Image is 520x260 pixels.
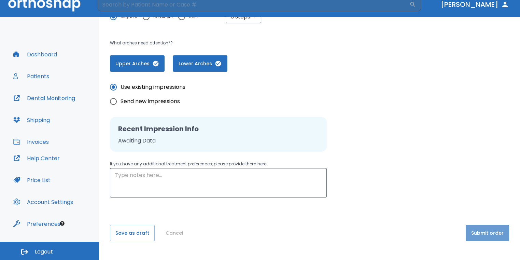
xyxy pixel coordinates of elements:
[118,124,319,134] h2: Recent Impression Info
[9,172,55,188] button: Price List
[173,55,227,72] button: Lower Arches
[9,194,77,210] button: Account Settings
[9,112,54,128] button: Shipping
[9,68,53,84] button: Patients
[9,150,64,166] button: Help Center
[9,46,61,63] button: Dashboard
[110,225,155,241] button: Save as draft
[121,83,185,91] span: Use existing impressions
[121,97,180,106] span: Send new impressions
[163,225,186,241] button: Cancel
[9,90,79,106] button: Dental Monitoring
[117,60,158,67] span: Upper Arches
[59,220,65,227] div: Tooltip anchor
[110,160,327,168] p: If you have any additional treatment preferences, please provide them here:
[110,39,343,47] p: What arches need attention*?
[466,225,509,241] button: Submit order
[180,60,221,67] span: Lower Arches
[118,137,319,145] p: Awaiting Data
[110,55,165,72] button: Upper Arches
[9,216,65,232] button: Preferences
[35,248,53,256] span: Logout
[9,134,53,150] button: Invoices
